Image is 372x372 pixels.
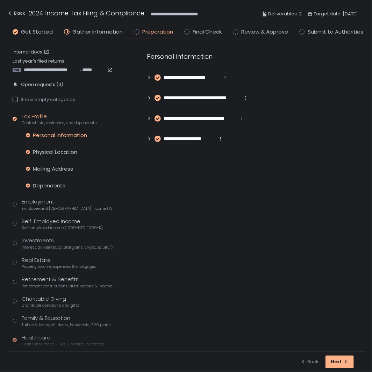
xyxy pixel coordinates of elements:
span: Submit to Authorities [308,28,363,36]
a: Internal docs [13,49,51,55]
div: Dependents [33,182,65,189]
button: Next [325,356,354,368]
span: Tuition & loans, childcare, household, 529 plans [22,322,111,328]
div: Healthcare [22,334,105,347]
span: Gather Information [72,28,123,36]
span: Target date: [DATE] [314,10,358,18]
span: Deliverables: 2 [268,10,302,18]
span: Open requests (0) [21,81,63,88]
div: Employment [22,198,114,211]
div: Investments [22,237,114,250]
div: Mailing Address [33,165,73,172]
div: Family & Education [22,314,111,328]
span: Final Check [193,28,222,36]
span: Get Started [21,28,53,36]
span: Preparation [142,28,173,36]
span: Charitable donations and gifts [22,303,79,308]
div: Personal Information [147,52,351,61]
div: Real Estate [22,256,96,270]
span: Contact info, residence, and dependents [22,120,97,126]
button: Back [7,8,25,20]
div: Retirement & Benefits [22,276,114,289]
span: Employee and [DEMOGRAPHIC_DATA] income (W-2s) [22,206,114,211]
div: Self-Employed Income [22,217,103,231]
div: Next [331,359,349,365]
div: Back [300,359,319,365]
div: Back [7,9,25,17]
span: Self-employed income (1099-NEC, 1099-K) [22,225,103,230]
span: Property income, expenses & mortgages [22,264,96,269]
span: Health insurance, HSAs & medical expenses [22,342,105,347]
div: Physical Location [33,149,77,156]
div: Tax Profile [22,113,97,126]
div: Personal Information [33,132,87,139]
span: Review & Approve [241,28,288,36]
div: Last year's filed returns [13,58,114,73]
span: Retirement contributions, distributions & income (1099-R, 5498) [22,284,114,289]
button: Back [300,356,319,368]
div: Charitable Giving [22,295,79,308]
h1: 2024 Income Tax Filing & Compliance [29,8,144,18]
span: Interest, dividends, capital gains, crypto, equity (1099s, K-1s) [22,245,114,250]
